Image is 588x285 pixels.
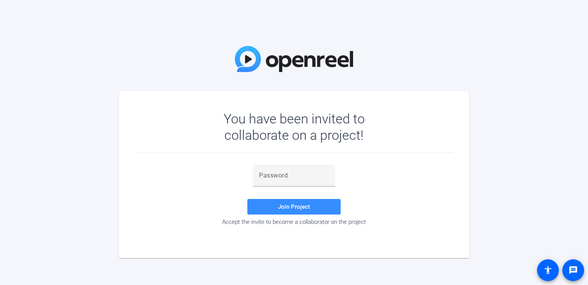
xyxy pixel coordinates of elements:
[247,199,341,215] button: Join Project
[135,218,453,225] div: Accept the invite to become a collaborator on the project
[278,203,310,210] span: Join Project
[259,171,329,180] input: Password
[543,266,553,275] mat-icon: accessibility
[569,266,578,275] mat-icon: message
[201,111,387,143] div: You have been invited to collaborate on a project!
[235,46,353,72] img: OpenReel Logo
